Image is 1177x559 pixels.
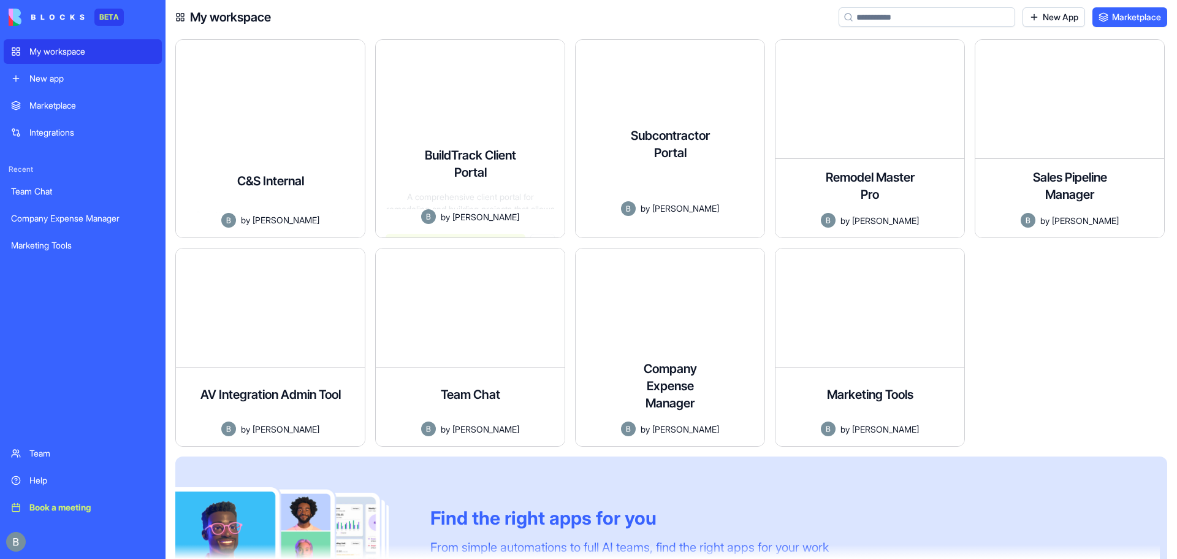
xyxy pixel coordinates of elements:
[1021,213,1035,228] img: Avatar
[975,39,1165,238] a: Sales Pipeline ManagerAvatarby[PERSON_NAME]
[29,474,154,487] div: Help
[29,447,154,460] div: Team
[241,423,250,436] span: by
[775,39,965,238] a: Remodel Master ProAvatarby[PERSON_NAME]
[29,126,154,139] div: Integrations
[421,209,436,224] img: Avatar
[575,248,765,447] a: Company Expense ManagerAvatarby[PERSON_NAME]
[441,210,450,223] span: by
[821,213,836,228] img: Avatar
[4,120,162,145] a: Integrations
[621,360,719,412] h4: Company Expense Manager
[4,164,162,174] span: Recent
[4,39,162,64] a: My workspace
[1092,7,1167,27] a: Marketplace
[200,386,341,403] h4: AV Integration Admin Tool
[186,237,326,262] button: Launch
[221,422,236,436] img: Avatar
[840,214,850,227] span: by
[94,9,124,26] div: BETA
[4,468,162,493] a: Help
[4,93,162,118] a: Marketplace
[190,9,271,26] h4: My workspace
[4,441,162,466] a: Team
[430,507,829,529] div: Find the right apps for you
[4,179,162,204] a: Team Chat
[386,191,555,209] div: A comprehensive client portal for remodeling and building projects that allows clients to track p...
[386,234,525,258] button: Launch
[821,422,836,436] img: Avatar
[641,202,650,215] span: by
[821,169,919,203] h4: Remodel Master Pro
[452,423,519,436] span: [PERSON_NAME]
[441,386,500,403] h4: Team Chat
[652,202,719,215] span: [PERSON_NAME]
[827,386,913,403] h4: Marketing Tools
[452,210,519,223] span: [PERSON_NAME]
[652,423,719,436] span: [PERSON_NAME]
[29,72,154,85] div: New app
[641,423,650,436] span: by
[775,248,965,447] a: Marketing ToolsAvatarby[PERSON_NAME]
[621,127,719,161] h4: Subcontractor Portal
[186,208,355,213] div: An internal tracking platform that allows teams to monitor shipments, update statuses, and track ...
[441,423,450,436] span: by
[241,214,250,226] span: by
[9,9,124,26] a: BETA
[175,248,365,447] a: AV Integration Admin ToolAvatarby[PERSON_NAME]
[375,248,565,447] a: Team ChatAvatarby[PERSON_NAME]
[4,206,162,231] a: Company Expense Manager
[4,66,162,91] a: New app
[421,422,436,436] img: Avatar
[29,99,154,112] div: Marketplace
[253,423,319,436] span: [PERSON_NAME]
[29,501,154,514] div: Book a meeting
[575,39,765,238] a: Subcontractor PortalAvatarby[PERSON_NAME]
[11,239,154,252] div: Marketing Tools
[6,532,26,552] img: ACg8ocIug40qN1SCXJiinWdltW7QsPxROn8ZAVDlgOtPD8eQfXIZmw=s96-c
[253,214,319,226] span: [PERSON_NAME]
[9,9,85,26] img: logo
[375,39,565,238] a: BuildTrack Client PortalA comprehensive client portal for remodeling and building projects that a...
[852,214,919,227] span: [PERSON_NAME]
[175,39,365,238] a: C&S InternalAn internal tracking platform that allows teams to monitor shipments, update statuses...
[1021,169,1119,203] h4: Sales Pipeline Manager
[1040,214,1049,227] span: by
[840,423,850,436] span: by
[11,212,154,225] div: Company Expense Manager
[237,172,304,190] h4: C&S Internal
[621,201,636,216] img: Avatar
[11,185,154,198] div: Team Chat
[430,539,829,556] div: From simple automations to full AI teams, find the right apps for your work
[221,213,236,228] img: Avatar
[1023,7,1085,27] a: New App
[852,423,919,436] span: [PERSON_NAME]
[29,45,154,58] div: My workspace
[421,147,519,181] h4: BuildTrack Client Portal
[4,233,162,258] a: Marketing Tools
[1052,214,1119,227] span: [PERSON_NAME]
[4,495,162,520] a: Book a meeting
[621,422,636,436] img: Avatar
